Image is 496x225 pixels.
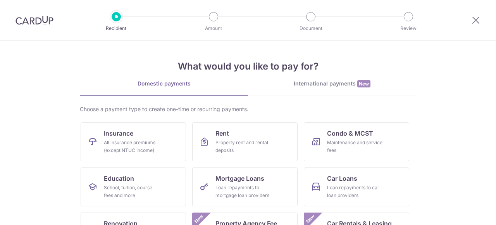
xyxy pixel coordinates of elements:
p: Amount [185,24,242,32]
img: CardUp [15,16,53,25]
a: Car LoansLoan repayments to car loan providers [304,167,409,206]
div: Domestic payments [80,80,248,87]
p: Recipient [88,24,145,32]
span: Education [104,174,134,183]
h4: What would you like to pay for? [80,59,416,73]
div: Loan repayments to mortgage loan providers [215,184,271,199]
span: Insurance [104,129,133,138]
a: Condo & MCSTMaintenance and service fees [304,122,409,161]
div: Property rent and rental deposits [215,139,271,154]
a: EducationSchool, tuition, course fees and more [81,167,186,206]
div: All insurance premiums (except NTUC Income) [104,139,160,154]
div: Choose a payment type to create one-time or recurring payments. [80,105,416,113]
a: RentProperty rent and rental deposits [192,122,298,161]
span: Mortgage Loans [215,174,264,183]
div: Maintenance and service fees [327,139,383,154]
p: Review [380,24,437,32]
span: Condo & MCST [327,129,373,138]
div: Loan repayments to car loan providers [327,184,383,199]
span: New [357,80,370,87]
a: Mortgage LoansLoan repayments to mortgage loan providers [192,167,298,206]
div: School, tuition, course fees and more [104,184,160,199]
div: International payments [248,80,416,88]
p: Document [282,24,339,32]
iframe: Opens a widget where you can find more information [446,202,488,221]
span: Car Loans [327,174,357,183]
a: InsuranceAll insurance premiums (except NTUC Income) [81,122,186,161]
span: Rent [215,129,229,138]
